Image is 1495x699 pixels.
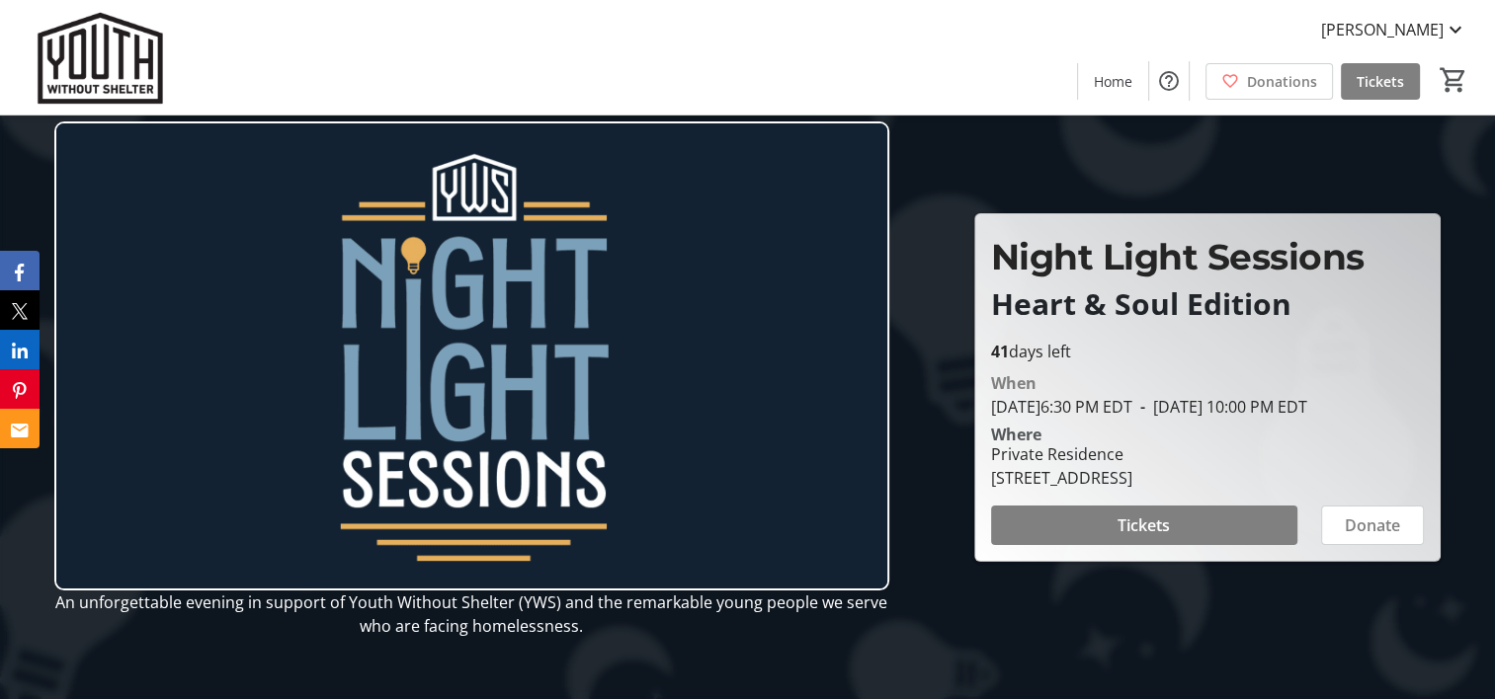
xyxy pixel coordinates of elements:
span: 41 [991,341,1009,362]
div: [STREET_ADDRESS] [991,466,1132,490]
span: Home [1094,71,1132,92]
span: [DATE] 6:30 PM EDT [991,396,1132,418]
span: [PERSON_NAME] [1321,18,1444,41]
span: Donations [1247,71,1317,92]
a: Home [1078,63,1148,100]
span: Heart & Soul Edition [991,283,1291,324]
div: Private Residence [991,442,1132,466]
button: [PERSON_NAME] [1305,14,1483,45]
button: Tickets [991,505,1297,545]
span: Donate [1345,513,1400,537]
img: Campaign CTA Media Photo [54,121,889,590]
button: Donate [1321,505,1424,545]
p: days left [991,340,1424,363]
span: An unforgettable evening in support of Youth Without Shelter (YWS) and the remarkable young peopl... [55,591,887,637]
span: Tickets [1118,513,1170,537]
span: [DATE] 10:00 PM EDT [1132,396,1307,418]
div: Where [991,427,1041,442]
a: Donations [1205,63,1333,100]
p: Night Light Sessions [991,230,1424,283]
img: Youth Without Shelter's Logo [12,8,188,107]
button: Cart [1436,62,1471,98]
button: Help [1149,61,1189,101]
span: - [1132,396,1153,418]
a: Tickets [1341,63,1420,100]
span: Tickets [1357,71,1404,92]
div: When [991,371,1037,395]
